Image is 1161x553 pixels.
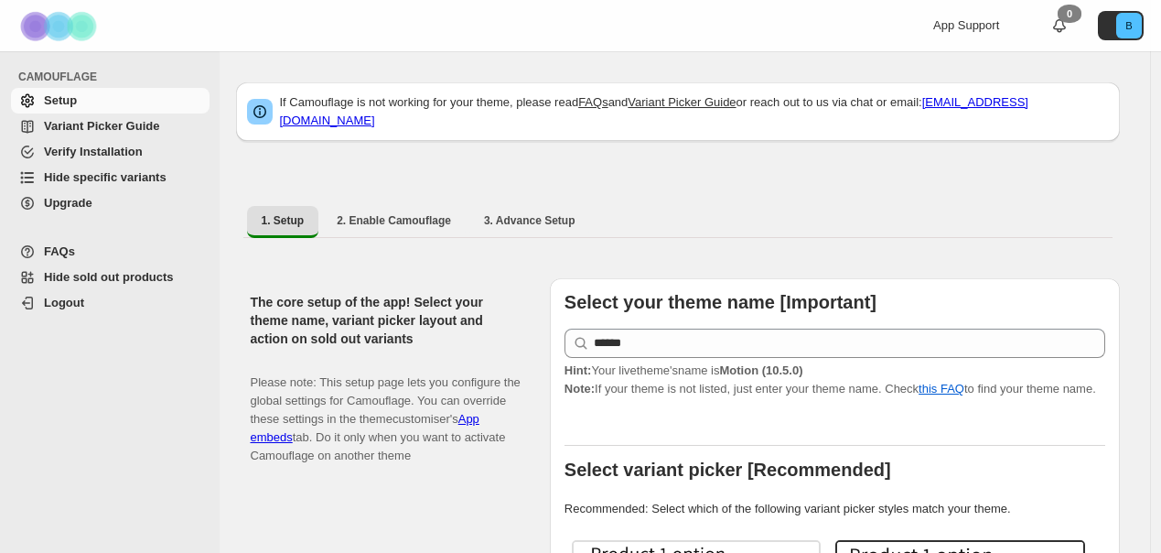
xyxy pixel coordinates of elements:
span: 3. Advance Setup [484,213,575,228]
span: CAMOUFLAGE [18,70,210,84]
a: Variant Picker Guide [628,95,736,109]
img: Camouflage [15,1,106,51]
a: Verify Installation [11,139,210,165]
a: 0 [1050,16,1069,35]
p: If Camouflage is not working for your theme, please read and or reach out to us via chat or email: [280,93,1109,130]
span: Verify Installation [44,145,143,158]
span: 1. Setup [262,213,305,228]
a: Upgrade [11,190,210,216]
a: Setup [11,88,210,114]
span: App Support [933,18,999,32]
a: FAQs [11,239,210,265]
span: FAQs [44,244,75,258]
h2: The core setup of the app! Select your theme name, variant picker layout and action on sold out v... [251,293,521,348]
div: 0 [1058,5,1081,23]
p: If your theme is not listed, just enter your theme name. Check to find your theme name. [564,362,1105,398]
span: 2. Enable Camouflage [337,213,451,228]
button: Avatar with initials B [1098,11,1144,40]
strong: Motion (10.5.0) [719,363,802,377]
text: B [1125,20,1132,31]
a: FAQs [578,95,608,109]
span: Your live theme's name is [564,363,803,377]
span: Hide sold out products [44,270,174,284]
p: Recommended: Select which of the following variant picker styles match your theme. [564,500,1105,518]
strong: Note: [564,382,595,396]
a: Hide sold out products [11,265,210,290]
a: Variant Picker Guide [11,114,210,139]
strong: Hint: [564,363,592,377]
span: Logout [44,296,84,309]
a: this FAQ [919,382,964,396]
a: Hide specific variants [11,165,210,190]
a: Logout [11,290,210,316]
span: Setup [44,93,77,107]
span: Hide specific variants [44,170,167,184]
b: Select variant picker [Recommended] [564,460,891,480]
span: Variant Picker Guide [44,119,159,133]
span: Upgrade [44,196,92,210]
span: Avatar with initials B [1116,13,1142,38]
p: Please note: This setup page lets you configure the global settings for Camouflage. You can overr... [251,355,521,465]
b: Select your theme name [Important] [564,292,876,312]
